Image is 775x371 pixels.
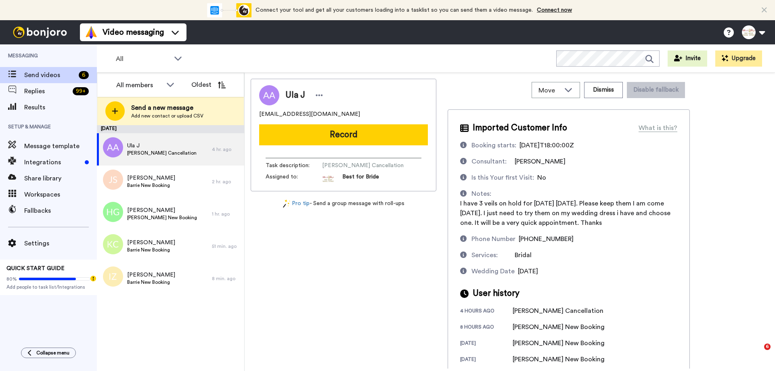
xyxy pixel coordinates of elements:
[285,89,305,101] span: Ula J
[103,27,164,38] span: Video messaging
[103,202,123,222] img: hg.png
[471,234,515,244] div: Phone Number
[103,137,123,157] img: aa.png
[471,266,515,276] div: Wedding Date
[515,252,532,258] span: Bridal
[212,146,240,153] div: 4 hr. ago
[764,344,771,350] span: 6
[103,170,123,190] img: js.png
[24,141,97,151] span: Message template
[6,276,17,282] span: 80%
[185,77,232,93] button: Oldest
[103,266,123,287] img: iz.png
[519,142,574,149] span: [DATE]T18:00:00Z
[127,239,175,247] span: [PERSON_NAME]
[460,308,513,316] div: 4 hours ago
[24,103,97,112] span: Results
[212,211,240,217] div: 1 hr. ago
[627,82,685,98] button: Disable fallback
[212,243,240,249] div: 51 min. ago
[715,50,762,67] button: Upgrade
[127,271,175,279] span: [PERSON_NAME]
[212,178,240,185] div: 2 hr. ago
[322,173,334,185] img: 91623c71-7e9f-4b80-8d65-0a2994804f61-1625177954.jpg
[342,173,379,185] span: Best for Bride
[471,189,491,199] div: Notes:
[24,239,97,248] span: Settings
[24,70,75,80] span: Send videos
[266,173,322,185] span: Assigned to:
[584,82,623,98] button: Dismiss
[748,344,767,363] iframe: Intercom live chat
[460,356,513,364] div: [DATE]
[259,110,360,118] span: [EMAIL_ADDRESS][DOMAIN_NAME]
[131,103,203,113] span: Send a new message
[473,287,519,300] span: User history
[127,182,175,189] span: Barrie New Booking
[513,306,603,316] div: [PERSON_NAME] Cancellation
[460,200,670,226] span: I have 3 veils on hold for [DATE] [DATE]. Please keep them I am come [DATE]. I just need to try t...
[24,190,97,199] span: Workspaces
[24,86,69,96] span: Replies
[10,27,70,38] img: bj-logo-header-white.svg
[460,340,513,348] div: [DATE]
[131,113,203,119] span: Add new contact or upload CSV
[127,174,175,182] span: [PERSON_NAME]
[127,142,197,150] span: Ula J
[519,236,574,242] span: [PHONE_NUMBER]
[537,7,572,13] a: Connect now
[513,322,605,332] div: [PERSON_NAME] New Booking
[518,268,538,275] span: [DATE]
[6,266,65,271] span: QUICK START GUIDE
[259,85,279,105] img: Image of Ula J
[116,54,170,64] span: All
[259,124,428,145] button: Record
[322,161,404,170] span: [PERSON_NAME] Cancellation
[471,157,507,166] div: Consultant:
[538,86,560,95] span: Move
[251,199,436,208] div: - Send a group message with roll-ups
[116,80,162,90] div: All members
[24,174,97,183] span: Share library
[85,26,98,39] img: vm-color.svg
[127,150,197,156] span: [PERSON_NAME] Cancellation
[36,350,69,356] span: Collapse menu
[513,338,605,348] div: [PERSON_NAME] New Booking
[266,161,322,170] span: Task description :
[515,158,566,165] span: [PERSON_NAME]
[471,250,498,260] div: Services:
[513,354,605,364] div: [PERSON_NAME] New Booking
[127,279,175,285] span: Barrie New Booking
[79,71,89,79] div: 6
[256,7,533,13] span: Connect your tool and get all your customers loading into a tasklist so you can send them a video...
[460,324,513,332] div: 8 hours ago
[24,206,97,216] span: Fallbacks
[283,199,310,208] a: Pro tip
[283,199,290,208] img: magic-wand.svg
[127,247,175,253] span: Barrie New Booking
[73,87,89,95] div: 99 +
[668,50,707,67] button: Invite
[24,157,82,167] span: Integrations
[207,3,251,17] div: animation
[21,348,76,358] button: Collapse menu
[97,125,244,133] div: [DATE]
[103,234,123,254] img: kc.png
[6,284,90,290] span: Add people to task list/Integrations
[90,275,97,282] div: Tooltip anchor
[212,275,240,282] div: 8 min. ago
[471,173,534,182] div: Is this Your first Visit:
[473,122,567,134] span: Imported Customer Info
[471,140,516,150] div: Booking starts:
[127,206,197,214] span: [PERSON_NAME]
[639,123,677,133] div: What is this?
[127,214,197,221] span: [PERSON_NAME] New Booking
[537,174,546,181] span: No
